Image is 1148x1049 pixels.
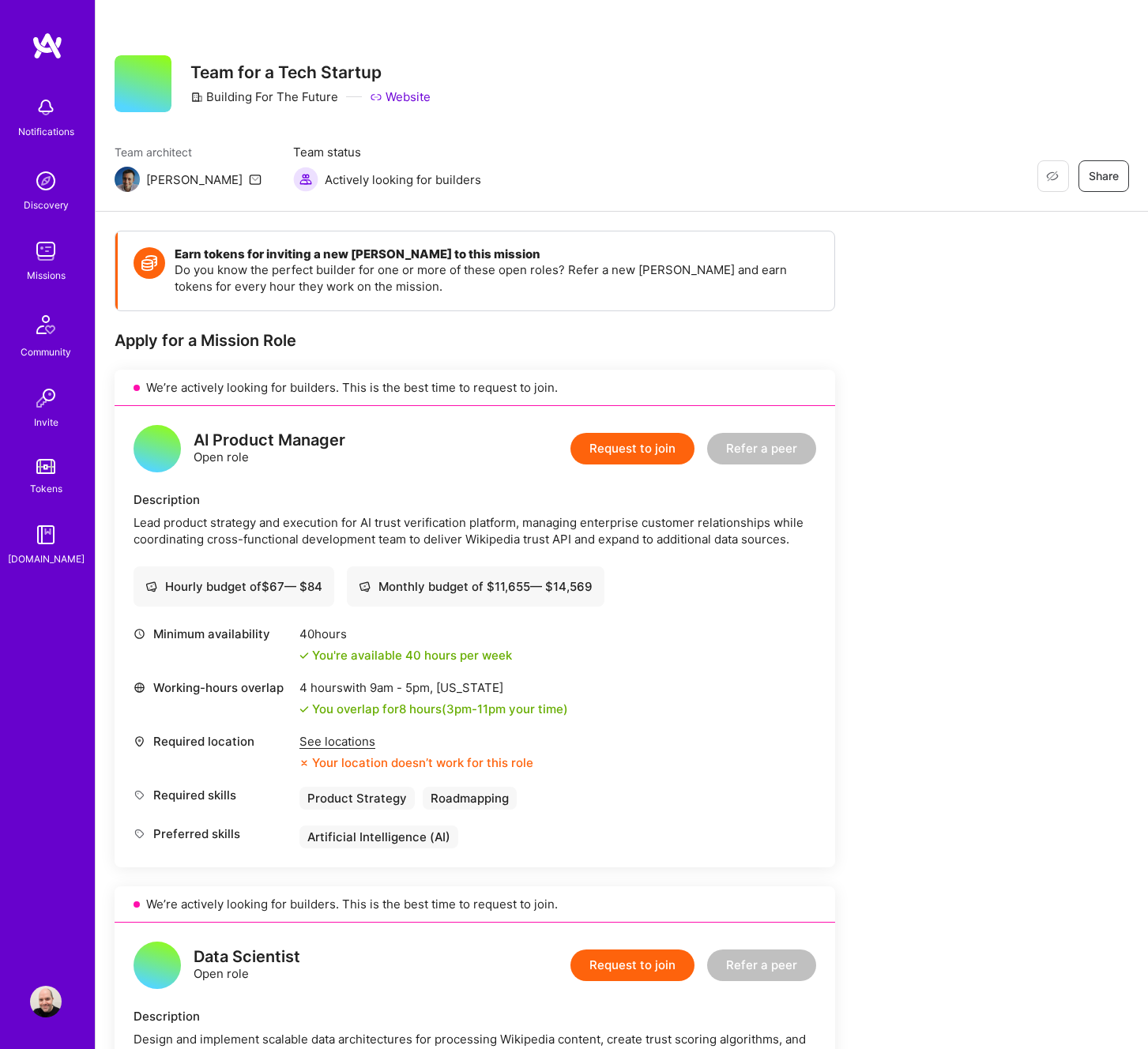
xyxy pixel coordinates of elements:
[359,578,593,595] div: Monthly budget of $ 11,655 — $ 14,569
[32,32,63,60] img: logo
[299,787,415,810] div: Product Strategy
[293,167,318,192] img: Actively looking for builders
[299,705,309,714] i: icon Check
[146,171,243,188] div: [PERSON_NAME]
[1078,160,1129,192] button: Share
[423,787,517,810] div: Roadmapping
[299,651,309,660] i: icon Check
[134,1008,816,1025] div: Description
[194,949,300,982] div: Open role
[299,647,512,664] div: You're available 40 hours per week
[175,247,819,261] h4: Earn tokens for inviting a new [PERSON_NAME] to this mission
[1046,170,1059,182] i: icon EyeClosed
[299,754,533,771] div: Your location doesn’t work for this role
[30,382,62,414] img: Invite
[24,197,69,213] div: Discovery
[134,733,292,750] div: Required location
[21,344,71,360] div: Community
[30,986,62,1017] img: User Avatar
[249,173,262,186] i: icon Mail
[570,433,694,464] button: Request to join
[312,701,568,717] div: You overlap for 8 hours ( your time)
[707,433,816,464] button: Refer a peer
[359,581,371,592] i: icon Cash
[194,432,345,465] div: Open role
[190,91,203,103] i: icon CompanyGray
[134,735,145,747] i: icon Location
[299,626,512,642] div: 40 hours
[134,247,165,279] img: Token icon
[30,519,62,551] img: guide book
[115,167,140,192] img: Team Architect
[175,261,819,295] p: Do you know the perfect builder for one or more of these open roles? Refer a new [PERSON_NAME] an...
[134,628,145,640] i: icon Clock
[115,144,262,160] span: Team architect
[30,235,62,267] img: teamwork
[194,432,345,449] div: AI Product Manager
[707,949,816,981] button: Refer a peer
[8,551,85,567] div: [DOMAIN_NAME]
[30,165,62,197] img: discovery
[134,825,292,842] div: Preferred skills
[145,581,157,592] i: icon Cash
[134,682,145,694] i: icon World
[370,88,431,105] a: Website
[115,370,835,406] div: We’re actively looking for builders. This is the best time to request to join.
[325,171,481,188] span: Actively looking for builders
[30,480,62,497] div: Tokens
[299,758,309,768] i: icon CloseOrange
[134,789,145,801] i: icon Tag
[134,787,292,803] div: Required skills
[1089,168,1119,184] span: Share
[299,733,533,750] div: See locations
[30,92,62,123] img: bell
[134,679,292,696] div: Working-hours overlap
[194,949,300,965] div: Data Scientist
[26,986,66,1017] a: User Avatar
[134,491,816,508] div: Description
[293,144,481,160] span: Team status
[190,88,338,105] div: Building For The Future
[34,414,58,431] div: Invite
[367,680,436,695] span: 9am - 5pm ,
[145,578,322,595] div: Hourly budget of $ 67 — $ 84
[134,828,145,840] i: icon Tag
[190,62,431,82] h3: Team for a Tech Startup
[134,626,292,642] div: Minimum availability
[570,949,694,981] button: Request to join
[134,514,816,547] div: Lead product strategy and execution for AI trust verification platform, managing enterprise custo...
[115,886,835,923] div: We’re actively looking for builders. This is the best time to request to join.
[299,825,458,848] div: Artificial Intelligence (AI)
[27,267,66,284] div: Missions
[18,123,74,140] div: Notifications
[299,679,568,696] div: 4 hours with [US_STATE]
[115,330,835,351] div: Apply for a Mission Role
[446,701,506,716] span: 3pm - 11pm
[27,306,65,344] img: Community
[36,459,55,474] img: tokens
